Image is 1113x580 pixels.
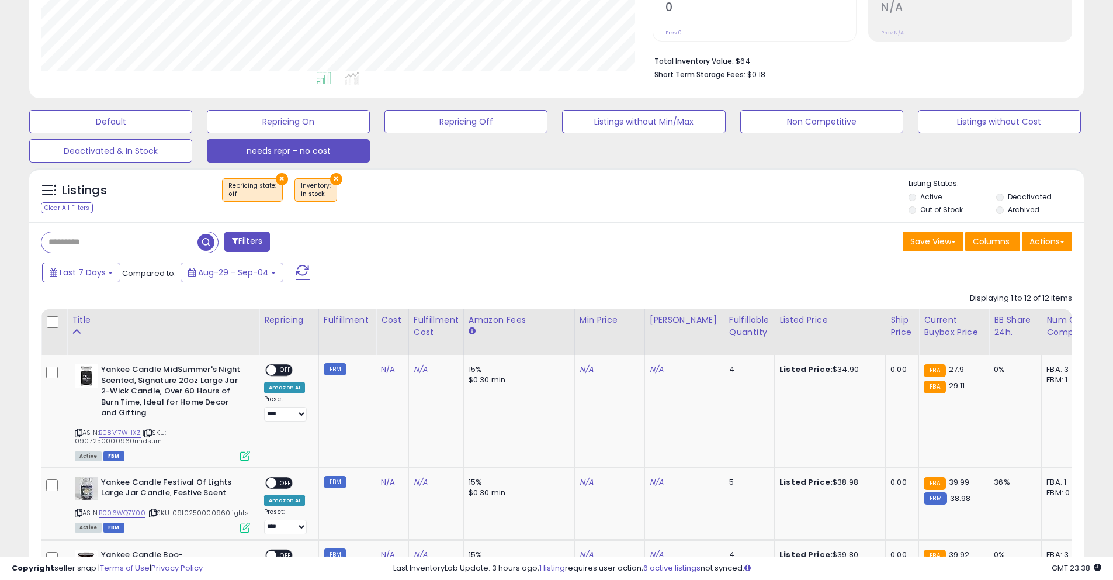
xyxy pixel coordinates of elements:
[903,232,963,251] button: Save View
[264,495,305,506] div: Amazon AI
[228,181,276,199] span: Repricing state :
[101,364,243,422] b: Yankee Candle MidSummer's Night Scented, Signature 20oz Large Jar 2-Wick Candle, Over 60 Hours of...
[1022,232,1072,251] button: Actions
[1052,562,1101,574] span: 2025-09-12 23:38 GMT
[29,110,192,133] button: Default
[881,29,904,36] small: Prev: N/A
[469,477,566,488] div: 15%
[580,364,594,375] a: N/A
[779,477,833,488] b: Listed Price:
[29,139,192,163] button: Deactivated & In Stock
[469,488,566,498] div: $0.30 min
[539,562,565,574] a: 1 listing
[12,562,54,574] strong: Copyright
[414,364,428,375] a: N/A
[301,181,331,199] span: Inventory :
[965,232,1020,251] button: Columns
[75,451,102,461] span: All listings currently available for purchase on Amazon
[41,202,93,213] div: Clear All Filters
[994,477,1032,488] div: 36%
[1046,375,1085,385] div: FBM: 1
[949,364,965,375] span: 27.9
[1046,314,1089,339] div: Num of Comp.
[729,314,769,339] div: Fulfillable Quantity
[72,314,254,326] div: Title
[324,363,346,375] small: FBM
[779,364,833,375] b: Listed Price:
[949,477,970,488] span: 39.99
[276,365,295,375] span: OFF
[324,476,346,488] small: FBM
[1046,488,1085,498] div: FBM: 0
[580,314,640,326] div: Min Price
[147,508,249,517] span: | SKU: 0910250000960lights
[650,314,719,326] div: [PERSON_NAME]
[643,562,701,574] a: 6 active listings
[469,364,566,375] div: 15%
[99,428,141,438] a: B08V17WHXZ
[264,508,310,534] div: Preset:
[264,382,305,393] div: Amazon AI
[881,1,1072,16] h2: N/A
[562,110,725,133] button: Listings without Min/Max
[747,69,765,80] span: $0.18
[276,478,295,488] span: OFF
[890,477,910,488] div: 0.00
[650,364,664,375] a: N/A
[207,110,370,133] button: Repricing On
[42,263,120,282] button: Last 7 Days
[103,451,124,461] span: FBM
[740,110,903,133] button: Non Competitive
[330,173,342,185] button: ×
[469,326,476,337] small: Amazon Fees.
[75,523,102,533] span: All listings currently available for purchase on Amazon
[75,364,250,460] div: ASIN:
[779,314,880,326] div: Listed Price
[654,70,746,80] b: Short Term Storage Fees:
[198,267,269,278] span: Aug-29 - Sep-04
[12,563,203,574] div: seller snap | |
[729,364,765,375] div: 4
[949,380,965,391] span: 29.11
[920,192,942,202] label: Active
[264,395,310,422] div: Preset:
[75,477,250,531] div: ASIN:
[924,314,984,339] div: Current Buybox Price
[75,477,98,500] img: 51uVFsNuwoL._SL40_.jpg
[654,53,1063,67] li: $64
[1046,364,1085,375] div: FBA: 3
[75,364,98,388] img: 31V4jnHc8pL._SL40_.jpg
[181,263,283,282] button: Aug-29 - Sep-04
[924,477,945,490] small: FBA
[99,508,145,518] a: B006WQ7Y00
[918,110,1081,133] button: Listings without Cost
[122,268,176,279] span: Compared to:
[151,562,203,574] a: Privacy Policy
[779,364,876,375] div: $34.90
[924,492,946,505] small: FBM
[414,477,428,488] a: N/A
[973,236,1010,247] span: Columns
[62,182,107,199] h5: Listings
[469,314,570,326] div: Amazon Fees
[384,110,547,133] button: Repricing Off
[381,477,395,488] a: N/A
[381,314,404,326] div: Cost
[1008,205,1039,215] label: Archived
[228,190,276,198] div: off
[970,293,1072,304] div: Displaying 1 to 12 of 12 items
[994,314,1036,339] div: BB Share 24h.
[654,56,734,66] b: Total Inventory Value:
[950,493,971,504] span: 38.98
[890,314,914,339] div: Ship Price
[924,364,945,377] small: FBA
[1046,477,1085,488] div: FBA: 1
[324,314,371,326] div: Fulfillment
[580,477,594,488] a: N/A
[264,314,314,326] div: Repricing
[103,523,124,533] span: FBM
[393,563,1101,574] div: Last InventoryLab Update: 3 hours ago, requires user action, not synced.
[414,314,459,339] div: Fulfillment Cost
[994,364,1032,375] div: 0%
[75,428,166,446] span: | SKU: 0907250000960midsum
